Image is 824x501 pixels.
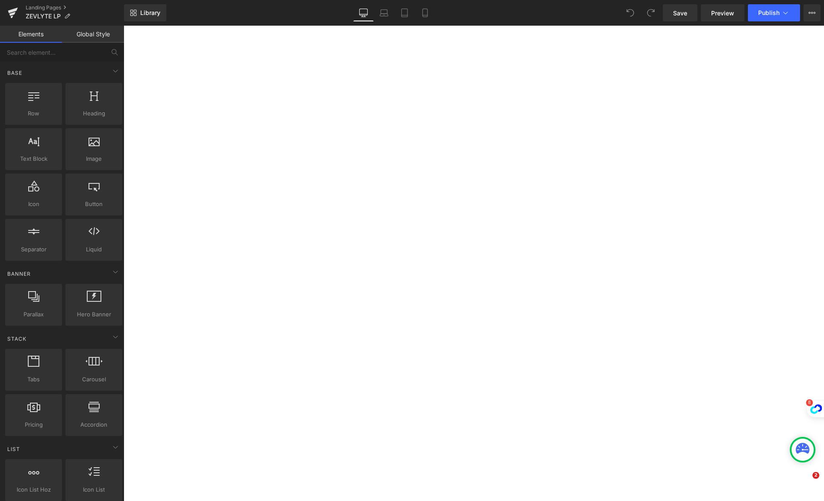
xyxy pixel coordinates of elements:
[68,200,120,209] span: Button
[68,154,120,163] span: Image
[124,4,166,21] a: New Library
[26,13,61,20] span: ZEVLYTE LP
[415,4,435,21] a: Mobile
[68,375,120,384] span: Carousel
[68,485,120,494] span: Icon List
[8,375,59,384] span: Tabs
[8,109,59,118] span: Row
[8,245,59,254] span: Separator
[8,154,59,163] span: Text Block
[642,4,659,21] button: Redo
[795,472,815,492] iframe: Intercom live chat
[140,9,160,17] span: Library
[673,9,687,18] span: Save
[374,4,394,21] a: Laptop
[711,9,734,18] span: Preview
[803,4,821,21] button: More
[622,4,639,21] button: Undo
[8,200,59,209] span: Icon
[701,4,744,21] a: Preview
[6,335,27,343] span: Stack
[748,4,800,21] button: Publish
[812,472,819,479] span: 2
[68,420,120,429] span: Accordion
[8,485,59,494] span: Icon List Hoz
[6,445,21,453] span: List
[26,4,124,11] a: Landing Pages
[758,9,780,16] span: Publish
[62,26,124,43] a: Global Style
[394,4,415,21] a: Tablet
[6,270,32,278] span: Banner
[68,245,120,254] span: Liquid
[68,310,120,319] span: Hero Banner
[8,310,59,319] span: Parallax
[353,4,374,21] a: Desktop
[6,69,23,77] span: Base
[68,109,120,118] span: Heading
[8,420,59,429] span: Pricing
